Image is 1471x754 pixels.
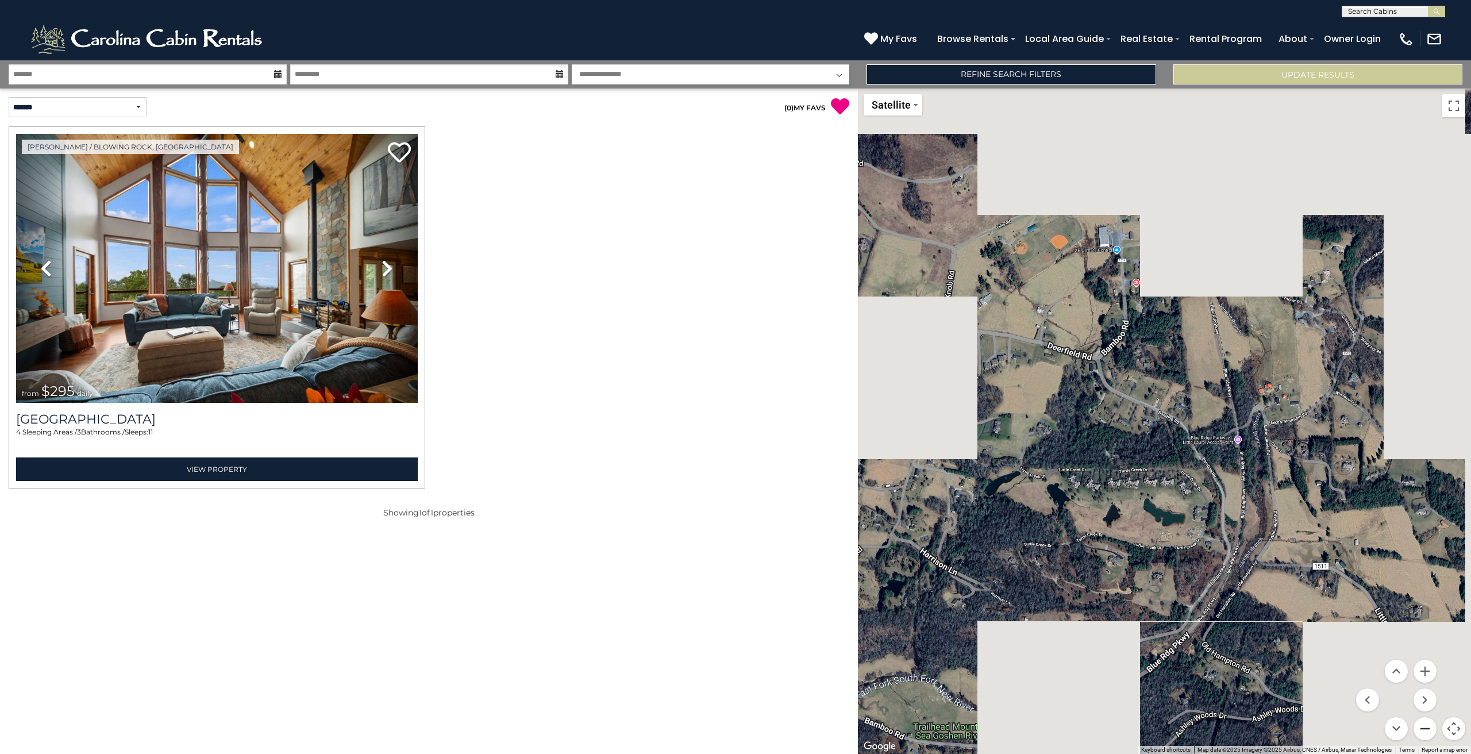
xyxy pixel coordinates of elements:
h3: Parkway Place [16,411,418,427]
a: (0)MY FAVS [784,103,826,112]
span: Map data ©2025 Imagery ©2025 Airbus, CNES / Airbus, Maxar Technologies [1197,747,1392,753]
button: Update Results [1173,64,1462,84]
a: Rental Program [1184,29,1268,49]
a: View Property [16,457,418,481]
button: Move up [1385,660,1408,683]
span: 4 [16,428,21,436]
button: Zoom in [1414,660,1437,683]
a: Add to favorites [388,141,411,166]
span: 11 [148,428,153,436]
img: White-1-2.png [29,22,267,56]
p: Showing of properties [9,507,849,518]
a: Open this area in Google Maps (opens a new window) [861,739,899,754]
a: Owner Login [1318,29,1387,49]
a: My Favs [864,32,920,47]
a: [PERSON_NAME] / Blowing Rock, [GEOGRAPHIC_DATA] [22,140,239,154]
a: [GEOGRAPHIC_DATA] [16,411,418,427]
span: 1 [430,507,433,518]
button: Zoom out [1414,717,1437,740]
img: thumbnail_169201214.jpeg [16,134,418,403]
img: phone-regular-white.png [1398,31,1414,47]
span: Satellite [872,99,911,111]
button: Toggle fullscreen view [1442,94,1465,117]
button: Map camera controls [1442,717,1465,740]
a: About [1273,29,1313,49]
span: $295 [41,383,75,399]
div: Sleeping Areas / Bathrooms / Sleeps: [16,427,418,455]
a: Refine Search Filters [867,64,1156,84]
a: Terms (opens in new tab) [1399,747,1415,753]
img: mail-regular-white.png [1426,31,1442,47]
a: Report a map error [1422,747,1468,753]
span: 0 [787,103,791,112]
button: Move down [1385,717,1408,740]
button: Move right [1414,688,1437,711]
span: daily [77,389,93,398]
button: Move left [1356,688,1379,711]
span: My Favs [880,32,917,46]
span: 3 [77,428,81,436]
img: Google [861,739,899,754]
span: ( ) [784,103,794,112]
a: Local Area Guide [1019,29,1110,49]
button: Keyboard shortcuts [1141,746,1191,754]
span: from [22,389,39,398]
a: Browse Rentals [931,29,1014,49]
button: Change map style [864,94,922,116]
a: Real Estate [1115,29,1179,49]
span: 1 [419,507,422,518]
